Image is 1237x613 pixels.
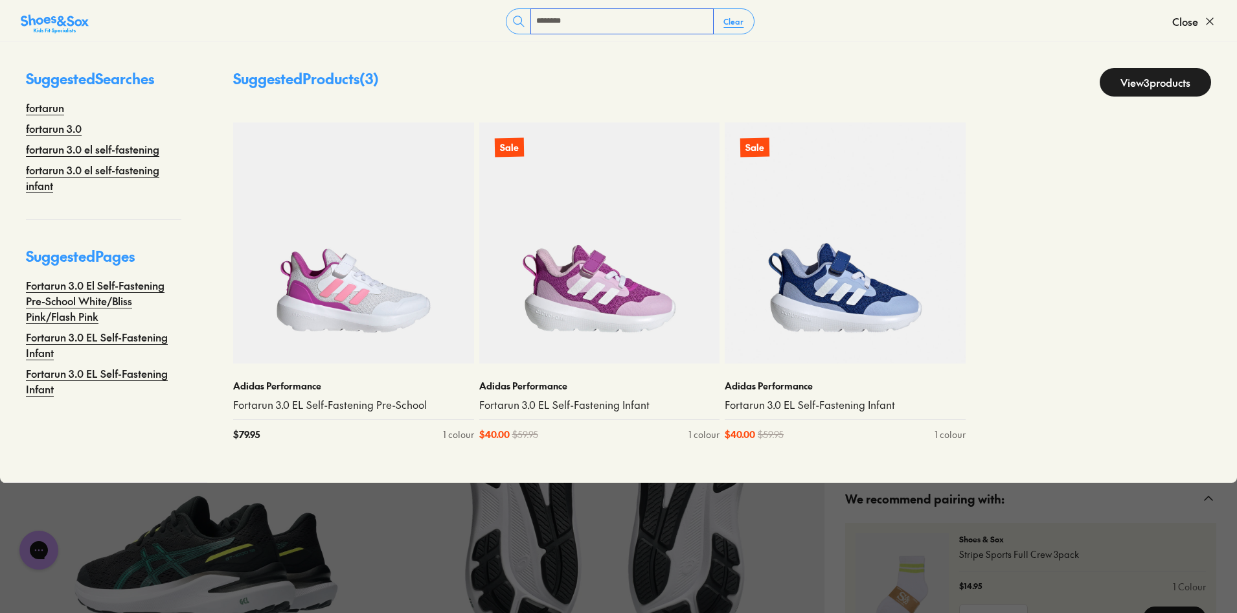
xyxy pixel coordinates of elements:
[21,11,89,32] a: Shoes &amp; Sox
[26,277,181,324] a: Fortarun 3.0 El Self-Fastening Pre-School White/Bliss Pink/Flash Pink
[494,138,523,157] p: Sale
[359,69,379,88] span: ( 3 )
[26,121,82,136] a: fortarun 3.0
[26,141,159,157] a: fortarun 3.0 el self-fastening
[824,474,1237,523] button: We recommend pairing with:
[479,398,720,412] a: Fortarun 3.0 EL Self-Fastening Infant
[233,398,474,412] a: Fortarun 3.0 EL Self-Fastening Pre-School
[479,122,720,364] a: Sale
[713,10,754,33] button: Clear
[233,379,474,393] p: Adidas Performance
[26,246,181,277] p: Suggested Pages
[1173,580,1206,594] a: 1 Colour
[725,122,966,364] a: Sale
[935,428,966,441] div: 1 colour
[479,428,510,441] span: $ 40.00
[479,379,720,393] p: Adidas Performance
[959,548,1206,561] p: Stripe Sports Full Crew 3pack
[233,68,379,97] p: Suggested Products
[845,480,1004,518] span: We recommend pairing with:
[959,533,1206,545] p: Shoes & Sox
[512,428,538,441] span: $ 59.95
[26,365,181,397] a: Fortarun 3.0 EL Self-Fastening Infant
[26,100,64,115] a: fortarun
[13,526,65,574] iframe: Gorgias live chat messenger
[1172,7,1216,36] button: Close
[758,428,784,441] span: $ 59.95
[26,68,181,100] p: Suggested Searches
[21,14,89,34] img: SNS_Logo_Responsive.svg
[725,398,966,412] a: Fortarun 3.0 EL Self-Fastening Infant
[233,428,260,441] span: $ 79.95
[740,138,769,157] p: Sale
[443,428,474,441] div: 1 colour
[1100,68,1211,97] a: View3products
[725,428,755,441] span: $ 40.00
[1172,14,1198,29] span: Close
[959,580,982,594] p: $14.95
[725,379,966,393] p: Adidas Performance
[26,162,181,193] a: fortarun 3.0 el self-fastening infant
[688,428,720,441] div: 1 colour
[26,329,181,360] a: Fortarun 3.0 EL Self-Fastening Infant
